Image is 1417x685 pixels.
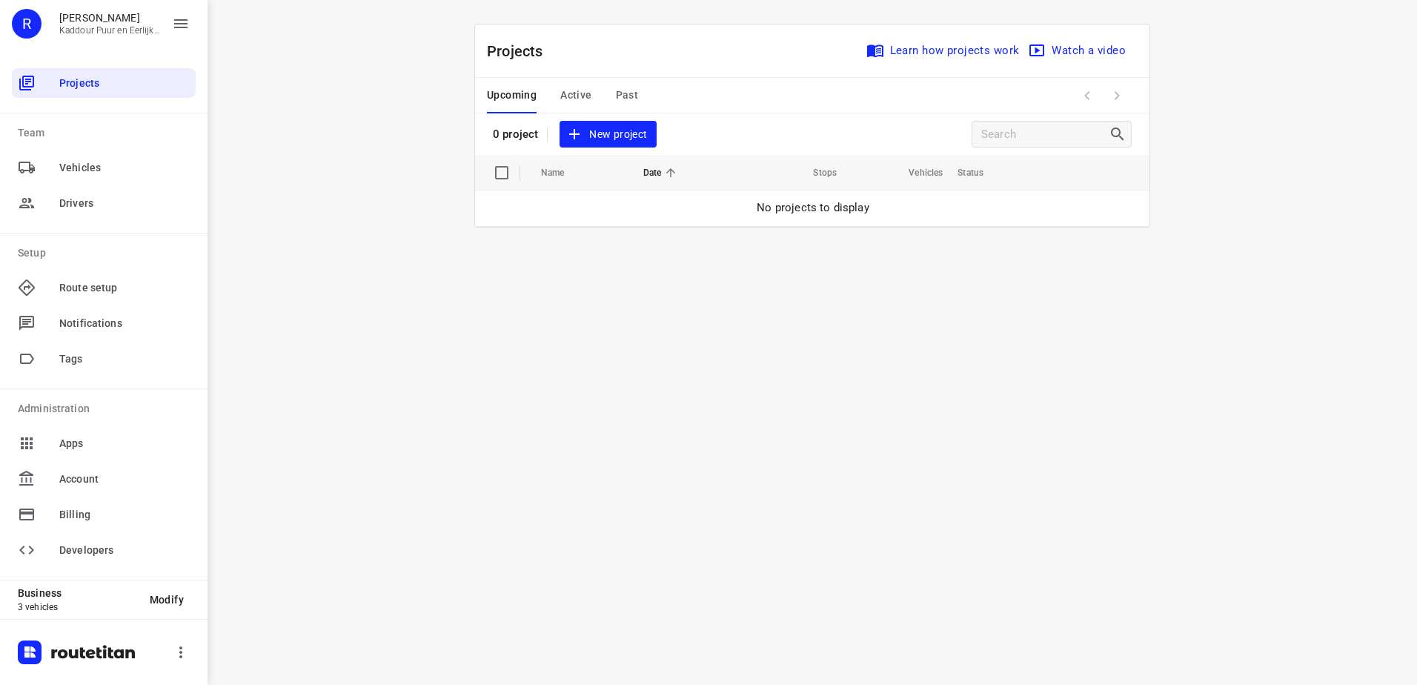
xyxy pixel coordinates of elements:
div: Vehicles [12,153,196,182]
div: Apps [12,428,196,458]
p: Setup [18,245,196,261]
span: Tags [59,351,190,367]
span: Projects [59,76,190,91]
span: Name [541,164,584,182]
span: Route setup [59,280,190,296]
div: Search [1109,125,1131,143]
div: Projects [12,68,196,98]
span: Upcoming [487,86,537,105]
button: New project [560,121,656,148]
p: Kaddour Puur en Eerlijk Vlees B.V. [59,25,160,36]
span: Next Page [1102,81,1132,110]
span: Stops [794,164,837,182]
p: Administration [18,401,196,417]
button: Modify [138,586,196,613]
input: Search projects [981,123,1109,146]
div: Billing [12,500,196,529]
p: 3 vehicles [18,602,138,612]
p: Projects [487,40,555,62]
p: Team [18,125,196,141]
span: New project [568,125,647,144]
span: Developers [59,543,190,558]
p: Rachid Kaddour [59,12,160,24]
div: Account [12,464,196,494]
span: Account [59,471,190,487]
span: Date [643,164,681,182]
span: Notifications [59,316,190,331]
div: Notifications [12,308,196,338]
p: 0 project [493,128,538,141]
span: Vehicles [59,160,190,176]
span: Past [616,86,639,105]
div: R [12,9,42,39]
span: Modify [150,594,184,606]
span: Billing [59,507,190,523]
p: Business [18,587,138,599]
div: Tags [12,344,196,374]
div: Drivers [12,188,196,218]
span: Vehicles [889,164,943,182]
div: Route setup [12,273,196,302]
div: Developers [12,535,196,565]
span: Apps [59,436,190,451]
span: Previous Page [1072,81,1102,110]
span: Drivers [59,196,190,211]
span: Status [958,164,1003,182]
span: Active [560,86,591,105]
